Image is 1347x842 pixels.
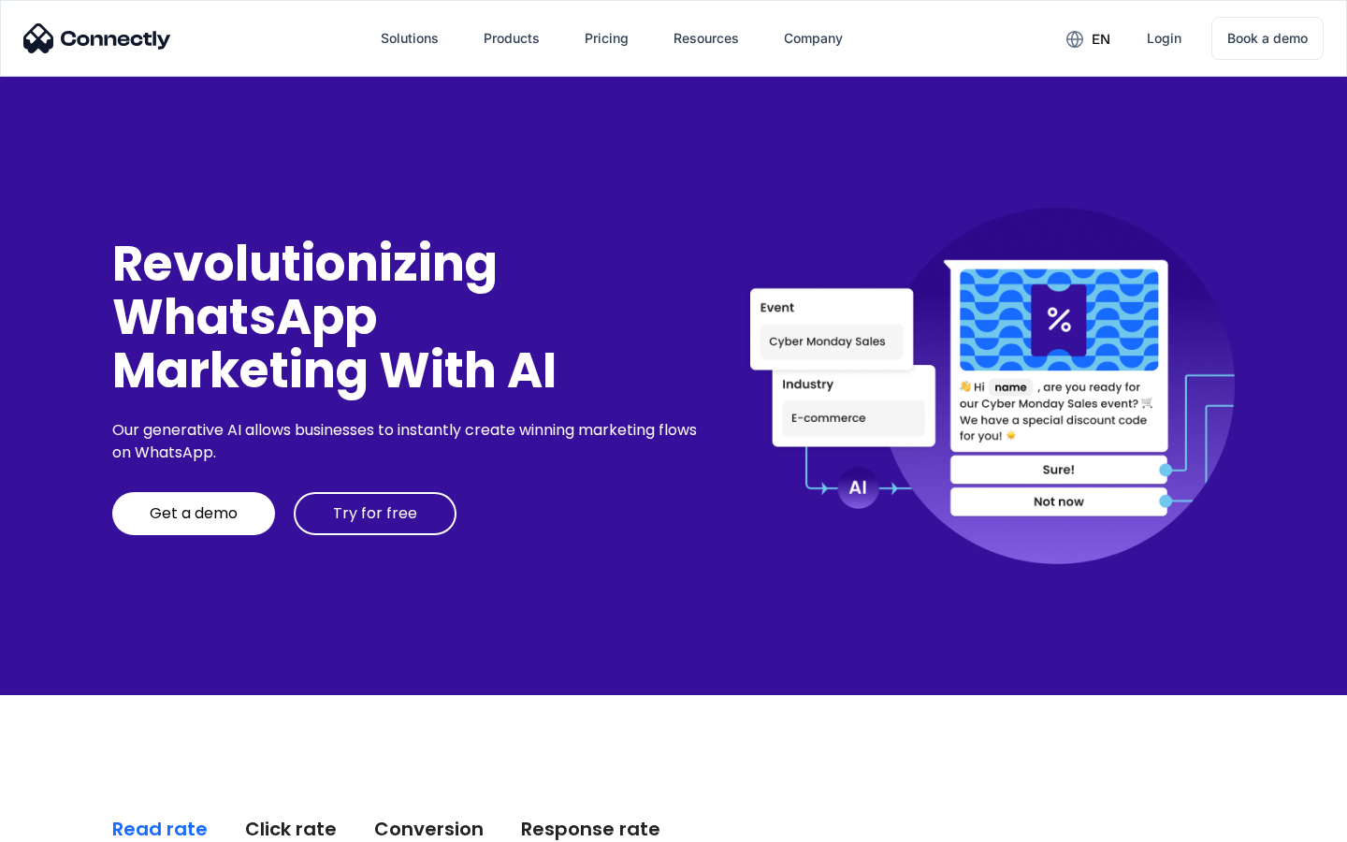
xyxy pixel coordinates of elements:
div: Login [1147,25,1181,51]
div: Try for free [333,504,417,523]
a: Book a demo [1211,17,1324,60]
a: Try for free [294,492,456,535]
div: Get a demo [150,504,238,523]
div: en [1092,26,1110,52]
a: Login [1132,16,1196,61]
div: Click rate [245,816,337,842]
a: Get a demo [112,492,275,535]
div: Company [784,25,843,51]
div: Revolutionizing WhatsApp Marketing With AI [112,237,703,398]
div: Solutions [381,25,439,51]
img: Connectly Logo [23,23,171,53]
div: Resources [673,25,739,51]
div: Conversion [374,816,484,842]
div: Our generative AI allows businesses to instantly create winning marketing flows on WhatsApp. [112,419,703,464]
a: Pricing [570,16,644,61]
div: Response rate [521,816,660,842]
div: Products [484,25,540,51]
div: Pricing [585,25,629,51]
div: Read rate [112,816,208,842]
